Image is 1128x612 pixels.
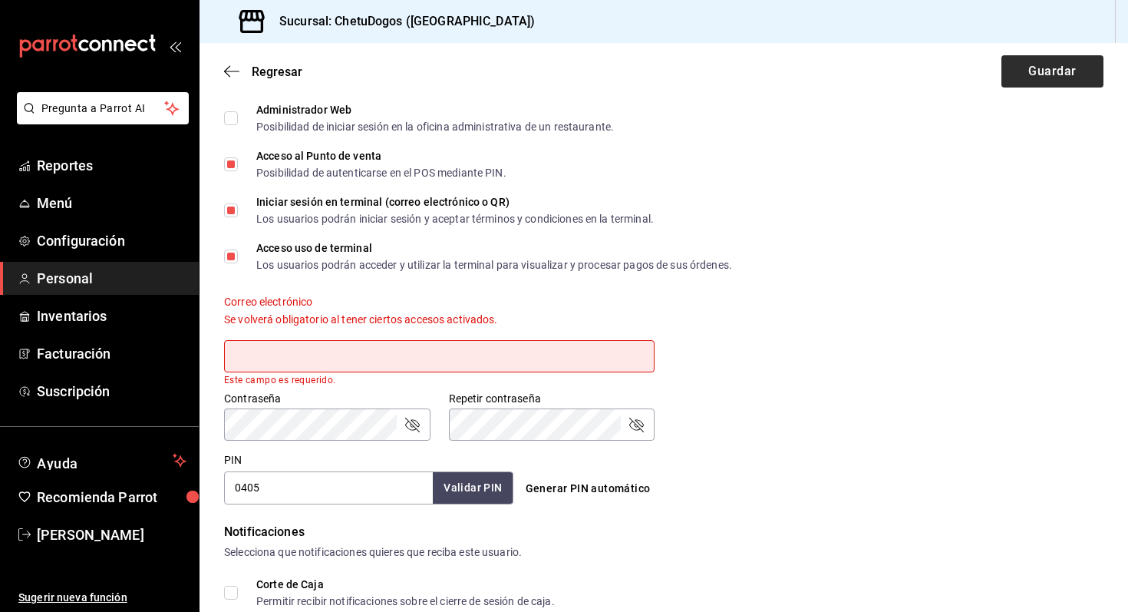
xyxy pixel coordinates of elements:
div: Corte de Caja [256,579,555,590]
span: Personal [37,268,186,289]
span: Recomienda Parrot [37,487,186,508]
label: Correo electrónico [224,296,655,307]
span: Pregunta a Parrot AI [41,101,165,117]
button: Regresar [224,65,302,79]
div: Posibilidad de autenticarse en el POS mediante PIN. [256,167,506,178]
label: Repetir contraseña [449,393,655,404]
span: Inventarios [37,306,186,326]
button: Validar PIN [433,472,513,504]
div: Posibilidad de iniciar sesión en la oficina administrativa de un restaurante. [256,121,614,132]
div: Acceso al Punto de venta [256,151,506,161]
div: Los usuarios podrán acceder y utilizar la terminal para visualizar y procesar pagos de sus órdenes. [256,260,732,270]
button: passwordField [403,415,421,434]
span: Suscripción [37,381,186,402]
div: Selecciona que notificaciones quieres que reciba este usuario. [224,544,1103,561]
div: Los usuarios podrán iniciar sesión y aceptar términos y condiciones en la terminal. [256,213,654,224]
h3: Sucursal: ChetuDogos ([GEOGRAPHIC_DATA]) [267,12,535,31]
button: passwordField [627,415,645,434]
p: Este campo es requerido. [224,375,655,385]
div: Administrador Web [256,104,614,115]
div: Iniciar sesión en terminal (correo electrónico o QR) [256,197,654,207]
span: Ayuda [37,452,167,470]
label: PIN [224,455,242,465]
button: open_drawer_menu [169,40,181,52]
label: Contraseña [224,393,430,404]
div: Permitir recibir notificaciones sobre el cierre de sesión de caja. [256,596,555,607]
button: Pregunta a Parrot AI [17,92,189,124]
input: 3 a 6 dígitos [224,471,433,504]
span: [PERSON_NAME] [37,524,186,545]
span: Reportes [37,155,186,176]
button: Guardar [1001,55,1103,88]
span: Sugerir nueva función [18,590,186,606]
span: Facturación [37,343,186,364]
button: Generar PIN automático [519,475,657,503]
div: Acceso uso de terminal [256,243,732,253]
span: Configuración [37,230,186,251]
div: Notificaciones [224,523,1103,541]
span: Menú [37,193,186,213]
a: Pregunta a Parrot AI [11,111,189,127]
div: Se volverá obligatorio al tener ciertos accesos activados. [224,312,655,328]
span: Regresar [252,65,302,79]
